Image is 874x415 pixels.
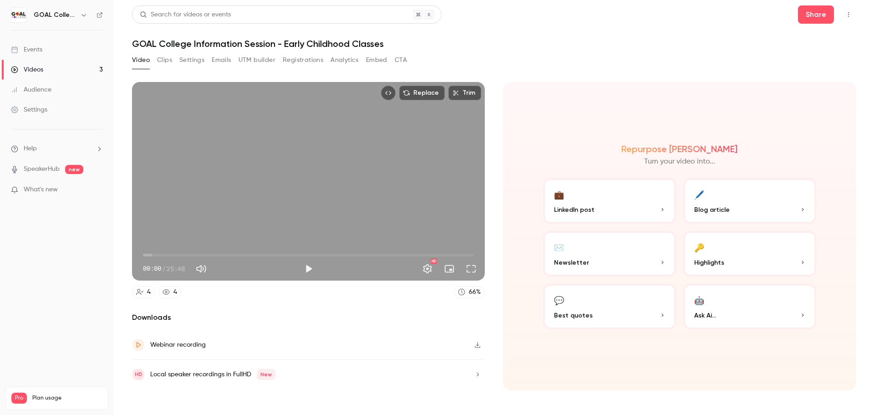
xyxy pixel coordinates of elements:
div: 🔑 [694,240,704,254]
span: 25:48 [167,264,185,273]
span: Plan usage [32,395,102,402]
button: Play [300,260,318,278]
div: 🤖 [694,293,704,307]
button: 🤖Ask Ai... [683,284,816,329]
p: Turn your video into... [644,156,715,167]
div: Settings [11,105,47,114]
span: 00:00 [143,264,161,273]
div: Search for videos or events [140,10,231,20]
div: 💬 [554,293,564,307]
button: Mute [192,260,210,278]
span: Help [24,144,37,154]
button: 💼LinkedIn post [543,178,676,224]
div: Webinar recording [150,339,206,350]
iframe: Noticeable Trigger [92,186,103,194]
div: 💼 [554,187,564,201]
button: 🖊️Blog article [683,178,816,224]
a: 4 [132,286,155,298]
button: Settings [179,53,204,67]
h6: GOAL College [34,10,76,20]
button: Top Bar Actions [841,7,856,22]
button: Video [132,53,150,67]
button: 🔑Highlights [683,231,816,277]
span: new [65,165,83,174]
div: 00:00 [143,264,185,273]
img: GOAL College [11,8,26,22]
div: 4 [147,287,151,297]
span: / [162,264,166,273]
div: Videos [11,65,43,74]
div: 🖊️ [694,187,704,201]
span: Best quotes [554,311,593,320]
button: Replace [399,86,445,100]
button: Share [798,5,834,24]
button: Clips [157,53,172,67]
button: Settings [418,260,437,278]
button: Registrations [283,53,323,67]
h1: GOAL College Information Session - Early Childhood Classes [132,38,856,49]
button: Emails [212,53,231,67]
span: New [257,369,275,380]
div: 66 % [469,287,481,297]
div: 4 [173,287,177,297]
h2: Repurpose [PERSON_NAME] [621,143,737,154]
span: Pro [11,393,27,404]
li: help-dropdown-opener [11,144,103,154]
a: SpeakerHub [24,164,60,174]
div: Local speaker recordings in FullHD [150,369,275,380]
span: Highlights [694,258,724,267]
span: Blog article [694,205,730,215]
span: Ask Ai... [694,311,716,320]
button: UTM builder [239,53,275,67]
button: Embed [366,53,387,67]
button: Embed video [381,86,396,100]
span: LinkedIn post [554,205,595,215]
a: 4 [158,286,181,298]
button: 💬Best quotes [543,284,676,329]
div: Audience [11,85,51,94]
span: What's new [24,185,58,195]
div: HD [431,258,437,264]
button: Trim [448,86,481,100]
button: ✉️Newsletter [543,231,676,277]
button: Turn on miniplayer [440,260,458,278]
button: CTA [395,53,407,67]
h2: Downloads [132,312,485,323]
a: 66% [454,286,485,298]
button: Full screen [462,260,480,278]
div: ✉️ [554,240,564,254]
div: Events [11,45,42,54]
span: Newsletter [554,258,589,267]
button: Analytics [330,53,359,67]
